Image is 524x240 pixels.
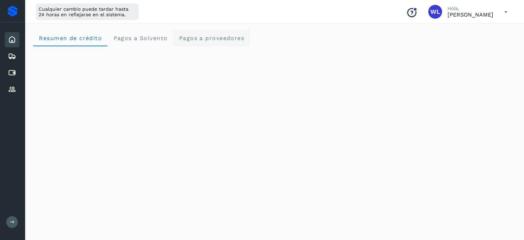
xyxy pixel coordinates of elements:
[448,6,493,11] p: Hola,
[5,82,19,97] div: Proveedores
[5,65,19,80] div: Cuentas por pagar
[178,35,244,41] span: Pagos a proveedores
[448,11,493,18] p: Wilberth López Baliño
[5,32,19,47] div: Inicio
[113,35,167,41] span: Pagos a Solvento
[36,3,138,20] div: Cualquier cambio puede tardar hasta 24 horas en reflejarse en el sistema.
[39,35,102,41] span: Resumen de crédito
[5,49,19,64] div: Embarques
